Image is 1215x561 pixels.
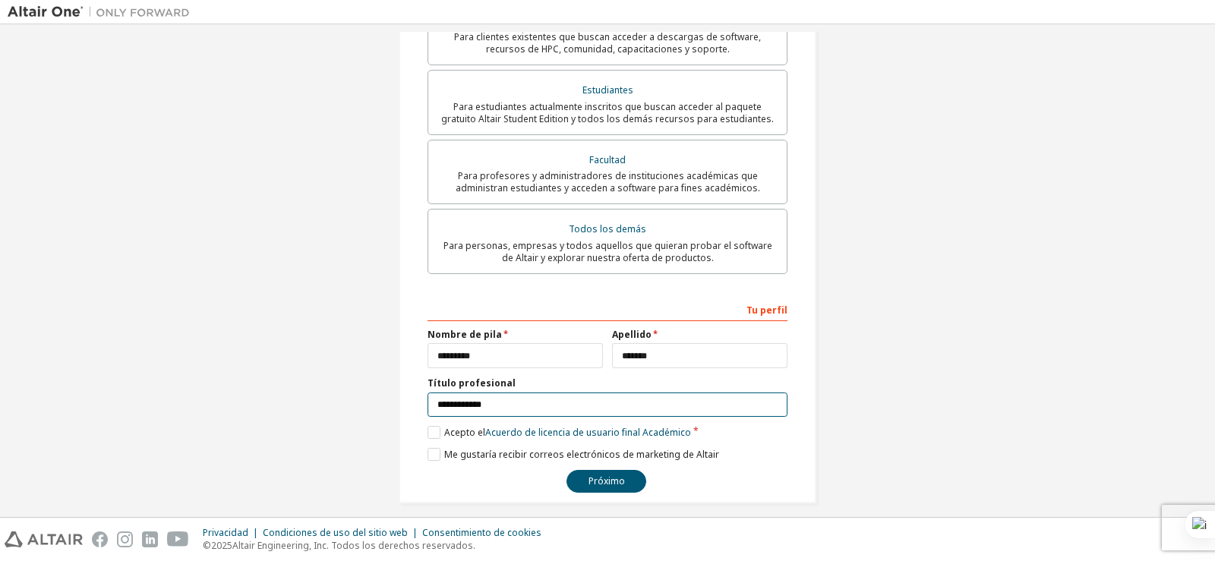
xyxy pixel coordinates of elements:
font: Todos los demás [569,222,646,235]
font: Me gustaría recibir correos electrónicos de marketing de Altair [444,448,719,461]
font: 2025 [211,539,232,552]
font: Tu perfil [746,304,787,317]
font: Consentimiento de cookies [422,526,541,539]
font: Para personas, empresas y todos aquellos que quieran probar el software de Altair y explorar nues... [443,239,772,264]
font: Para clientes existentes que buscan acceder a descargas de software, recursos de HPC, comunidad, ... [454,30,761,55]
font: Condiciones de uso del sitio web [263,526,408,539]
button: Próximo [566,470,646,493]
font: Próximo [589,474,625,487]
img: youtube.svg [167,531,189,547]
img: facebook.svg [92,531,108,547]
img: Altair Uno [8,5,197,20]
font: Acuerdo de licencia de usuario final [485,426,640,439]
font: Estudiantes [582,84,633,96]
font: © [203,539,211,552]
font: Privacidad [203,526,248,539]
font: Para profesores y administradores de instituciones académicas que administran estudiantes y acced... [456,169,760,194]
img: linkedin.svg [142,531,158,547]
img: instagram.svg [117,531,133,547]
font: Título profesional [428,377,516,389]
font: Facultad [589,153,626,166]
font: Acepto el [444,426,485,439]
font: Apellido [612,328,652,341]
font: Para estudiantes actualmente inscritos que buscan acceder al paquete gratuito Altair Student Edit... [441,100,774,125]
font: Académico [642,426,691,439]
font: Nombre de pila [428,328,502,341]
img: altair_logo.svg [5,531,83,547]
font: Altair Engineering, Inc. Todos los derechos reservados. [232,539,475,552]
